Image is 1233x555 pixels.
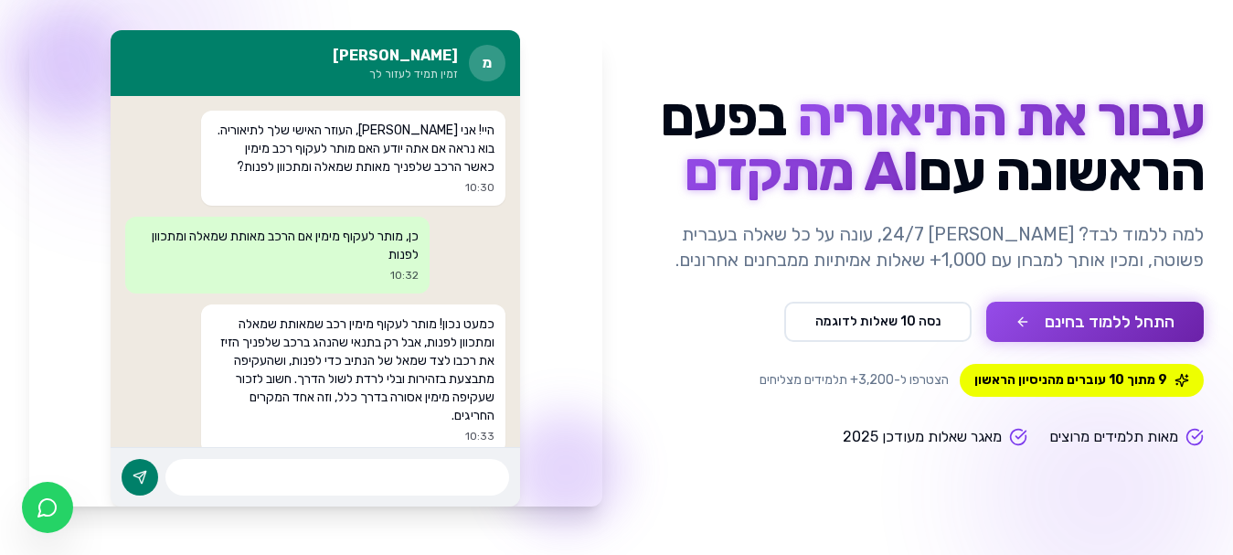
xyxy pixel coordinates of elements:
span: מאות תלמידים מרוצים [1049,426,1178,448]
span: 9 מתוך 10 עוברים מהניסיון הראשון [960,364,1204,397]
p: 10:33 [212,429,494,443]
p: היי! אני [PERSON_NAME], העוזר האישי שלך לתיאוריה. בוא נראה אם אתה יודע האם מותר לעקוף רכב מימין כ... [212,122,494,176]
p: 10:30 [212,180,494,195]
span: הצטרפו ל-3,200+ תלמידים מצליחים [760,371,949,390]
a: צ'אט בוואטסאפ [22,482,73,533]
p: כמעט נכון! מותר לעקוף מימין רכב שמאותת שמאלה ומתכוון לפנות, אבל רק בתנאי שהנהג ברכב שלפניך הזיז א... [212,315,494,425]
h3: [PERSON_NAME] [333,45,458,67]
p: כן, מותר לעקוף מימין אם הרכב מאותת שמאלה ומתכוון לפנות [136,228,419,264]
span: AI מתקדם [684,139,918,204]
p: זמין תמיד לעזור לך [333,67,458,81]
p: 10:32 [136,268,419,283]
p: למה ללמוד לבד? [PERSON_NAME] 24/7, עונה על כל שאלה בעברית פשוטה, ומכין אותך למבחן עם 1,000+ שאלות... [632,221,1205,272]
button: נסה 10 שאלות לדוגמה [784,302,972,342]
span: מאגר שאלות מעודכן 2025 [843,426,1002,448]
button: התחל ללמוד בחינם [986,302,1204,342]
div: מ [469,45,505,81]
span: עבור את התיאוריה [797,84,1204,149]
h1: בפעם הראשונה עם [632,90,1205,199]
